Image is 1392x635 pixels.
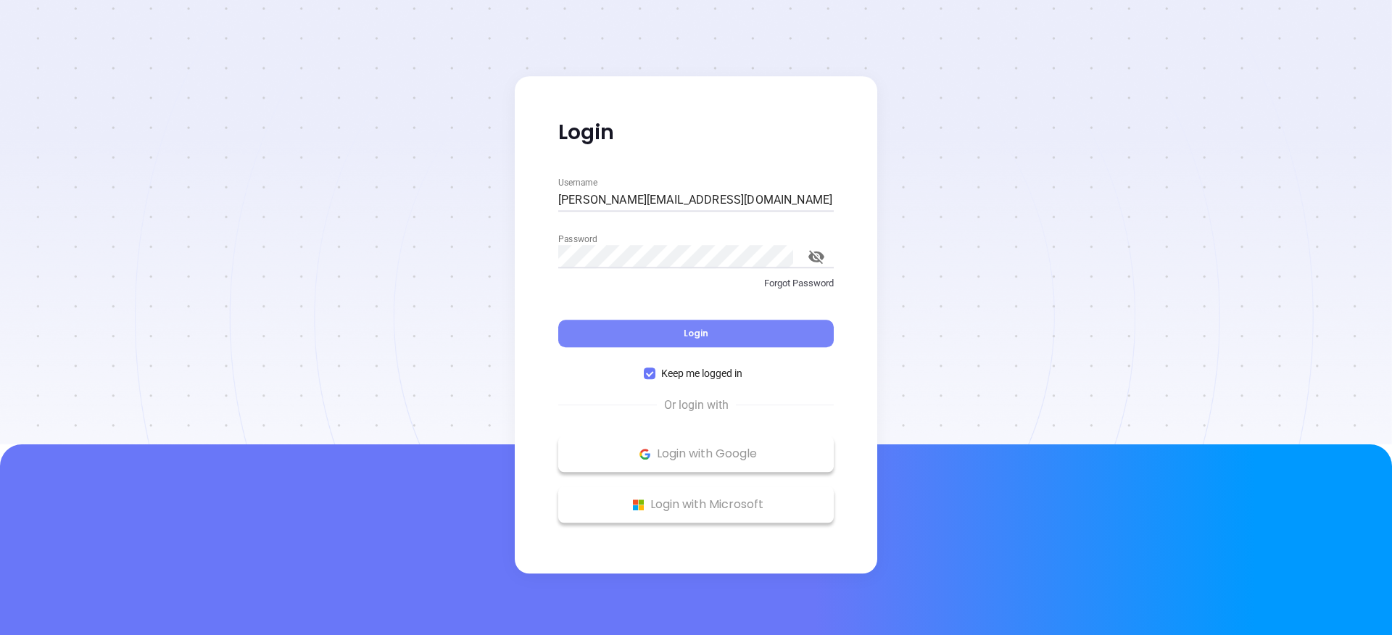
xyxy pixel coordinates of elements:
[655,365,748,381] span: Keep me logged in
[558,276,834,291] p: Forgot Password
[558,120,834,146] p: Login
[565,443,826,465] p: Login with Google
[684,327,708,339] span: Login
[636,445,654,463] img: Google Logo
[629,496,647,514] img: Microsoft Logo
[657,397,736,414] span: Or login with
[565,494,826,515] p: Login with Microsoft
[558,320,834,347] button: Login
[558,276,834,302] a: Forgot Password
[799,239,834,274] button: toggle password visibility
[558,178,597,187] label: Username
[558,486,834,523] button: Microsoft Logo Login with Microsoft
[558,436,834,472] button: Google Logo Login with Google
[558,235,597,244] label: Password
